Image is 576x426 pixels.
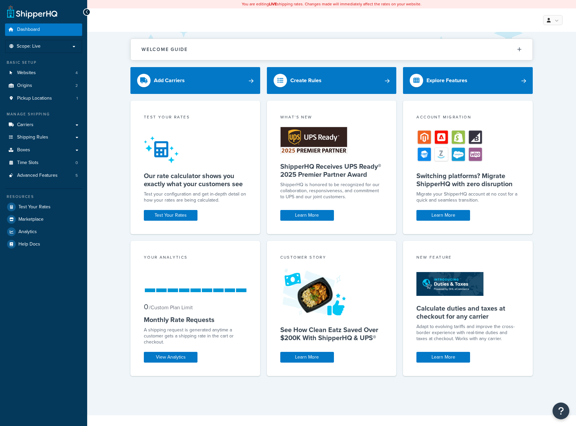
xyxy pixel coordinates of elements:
p: Adapt to evolving tariffs and improve the cross-border experience with real-time duties and taxes... [416,324,519,342]
li: Pickup Locations [5,92,82,105]
span: Time Slots [17,160,39,166]
button: Welcome Guide [131,39,532,60]
span: 0 [75,160,78,166]
li: Websites [5,67,82,79]
div: Manage Shipping [5,111,82,117]
a: Learn More [416,352,470,363]
h5: See How Clean Eatz Saved Over $200K With ShipperHQ & UPS® [280,326,383,342]
a: Learn More [280,210,334,221]
span: Dashboard [17,27,40,33]
div: Account Migration [416,114,519,122]
li: Time Slots [5,157,82,169]
a: Analytics [5,226,82,238]
a: Help Docs [5,238,82,250]
b: LIVE [269,1,277,7]
a: Test Your Rates [5,201,82,213]
a: Origins2 [5,79,82,92]
span: Test Your Rates [18,204,51,210]
span: Marketplace [18,217,44,222]
span: Advanced Features [17,173,58,178]
h5: Our rate calculator shows you exactly what your customers see [144,172,247,188]
div: Your Analytics [144,254,247,262]
div: Test your rates [144,114,247,122]
a: Boxes [5,144,82,156]
span: Pickup Locations [17,96,52,101]
p: ShipperHQ is honored to be recognized for our collaboration, responsiveness, and commitment to UP... [280,182,383,200]
a: Websites4 [5,67,82,79]
div: Add Carriers [154,76,185,85]
span: 5 [75,173,78,178]
h5: Calculate duties and taxes at checkout for any carrier [416,304,519,320]
div: Customer Story [280,254,383,262]
span: 2 [75,83,78,89]
a: Explore Features [403,67,533,94]
li: Advanced Features [5,169,82,182]
small: / Custom Plan Limit [149,304,193,311]
span: Carriers [17,122,34,128]
span: Scope: Live [17,44,41,49]
div: Create Rules [290,76,322,85]
a: Learn More [280,352,334,363]
a: Shipping Rules [5,131,82,144]
a: Pickup Locations1 [5,92,82,105]
a: Marketplace [5,213,82,225]
span: Boxes [17,147,30,153]
h2: Welcome Guide [141,47,188,52]
h5: Switching platforms? Migrate ShipperHQ with zero disruption [416,172,519,188]
a: Carriers [5,119,82,131]
a: Test Your Rates [144,210,197,221]
div: New Feature [416,254,519,262]
span: Analytics [18,229,37,235]
span: 4 [75,70,78,76]
div: Basic Setup [5,60,82,65]
h5: Monthly Rate Requests [144,316,247,324]
a: Create Rules [267,67,397,94]
div: What's New [280,114,383,122]
div: Resources [5,194,82,200]
li: Origins [5,79,82,92]
button: Open Resource Center [553,403,569,419]
div: A shipping request is generated anytime a customer gets a shipping rate in the cart or checkout. [144,327,247,345]
div: Test your configuration and get in-depth detail on how your rates are being calculated. [144,191,247,203]
a: View Analytics [144,352,197,363]
span: Websites [17,70,36,76]
span: Help Docs [18,242,40,247]
a: Learn More [416,210,470,221]
span: Origins [17,83,32,89]
span: Shipping Rules [17,135,48,140]
a: Time Slots0 [5,157,82,169]
a: Advanced Features5 [5,169,82,182]
h5: ShipperHQ Receives UPS Ready® 2025 Premier Partner Award [280,162,383,178]
a: Dashboard [5,23,82,36]
div: Migrate your ShipperHQ account at no cost for a quick and seamless transition. [416,191,519,203]
div: Explore Features [426,76,467,85]
span: 0 [144,301,148,312]
span: 1 [76,96,78,101]
a: Add Carriers [130,67,260,94]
